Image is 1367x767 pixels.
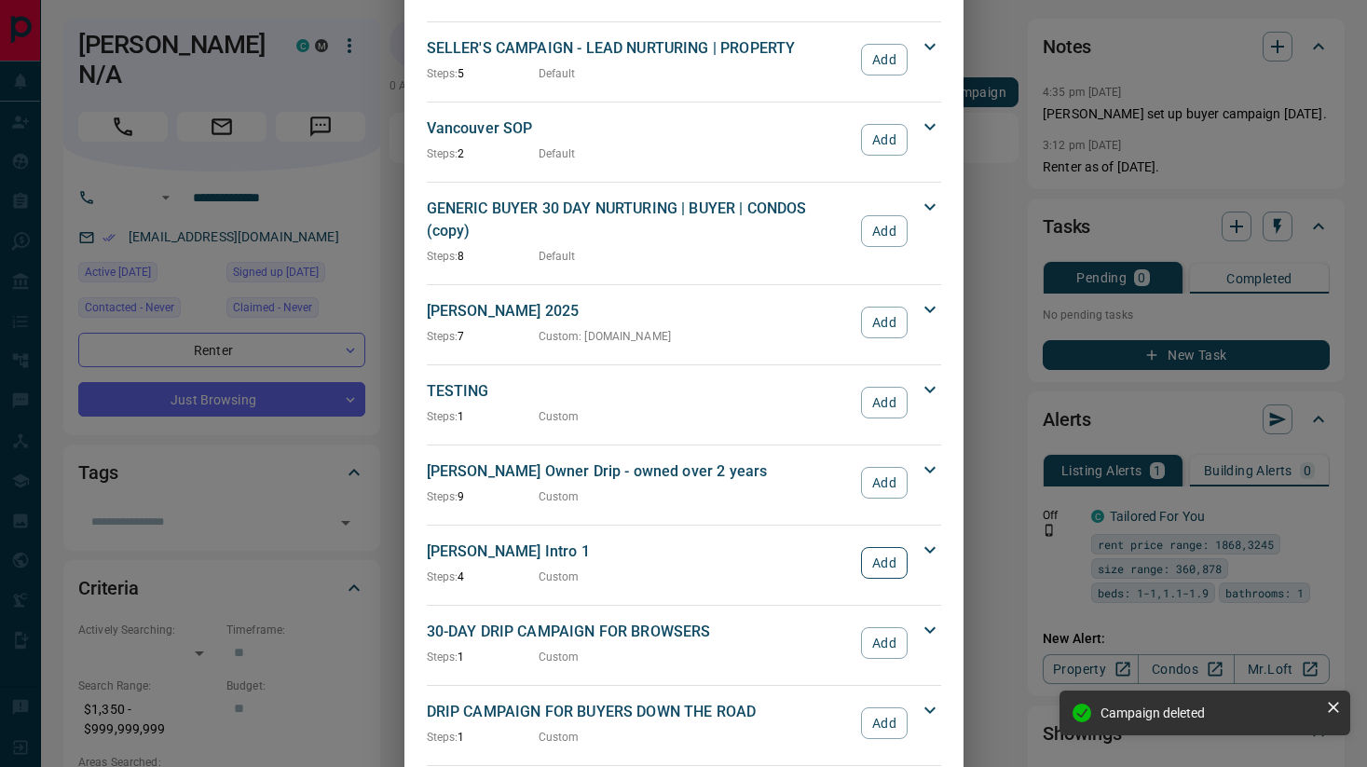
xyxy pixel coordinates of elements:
[861,547,907,579] button: Add
[427,729,539,746] p: 1
[427,114,941,166] div: Vancouver SOPSteps:2DefaultAdd
[427,537,941,589] div: [PERSON_NAME] Intro 1Steps:4CustomAdd
[1100,705,1319,720] div: Campaign deleted
[861,215,907,247] button: Add
[427,198,853,242] p: GENERIC BUYER 30 DAY NURTURING | BUYER | CONDOS (copy)
[539,145,576,162] p: Default
[427,490,458,503] span: Steps:
[539,408,580,425] p: Custom
[427,697,941,749] div: DRIP CAMPAIGN FOR BUYERS DOWN THE ROADSteps:1CustomAdd
[427,296,941,349] div: [PERSON_NAME] 2025Steps:7Custom: [DOMAIN_NAME]Add
[861,387,907,418] button: Add
[861,627,907,659] button: Add
[427,488,539,505] p: 9
[539,649,580,665] p: Custom
[427,300,853,322] p: [PERSON_NAME] 2025
[427,541,853,563] p: [PERSON_NAME] Intro 1
[427,328,539,345] p: 7
[427,147,458,160] span: Steps:
[427,67,458,80] span: Steps:
[427,649,539,665] p: 1
[427,117,853,140] p: Vancouver SOP
[861,307,907,338] button: Add
[427,410,458,423] span: Steps:
[427,457,941,509] div: [PERSON_NAME] Owner Drip - owned over 2 yearsSteps:9CustomAdd
[427,377,941,429] div: TESTINGSteps:1CustomAdd
[427,408,539,425] p: 1
[539,568,580,585] p: Custom
[539,488,580,505] p: Custom
[427,731,458,744] span: Steps:
[427,570,458,583] span: Steps:
[539,328,671,345] p: Custom : [DOMAIN_NAME]
[539,65,576,82] p: Default
[427,701,853,723] p: DRIP CAMPAIGN FOR BUYERS DOWN THE ROAD
[861,467,907,499] button: Add
[861,124,907,156] button: Add
[427,568,539,585] p: 4
[427,194,941,268] div: GENERIC BUYER 30 DAY NURTURING | BUYER | CONDOS (copy)Steps:8DefaultAdd
[427,250,458,263] span: Steps:
[861,707,907,739] button: Add
[539,248,576,265] p: Default
[861,44,907,75] button: Add
[427,617,941,669] div: 30-DAY DRIP CAMPAIGN FOR BROWSERSSteps:1CustomAdd
[427,37,853,60] p: SELLER'S CAMPAIGN - LEAD NURTURING | PROPERTY
[539,729,580,746] p: Custom
[427,460,853,483] p: [PERSON_NAME] Owner Drip - owned over 2 years
[427,34,941,86] div: SELLER'S CAMPAIGN - LEAD NURTURING | PROPERTYSteps:5DefaultAdd
[427,651,458,664] span: Steps:
[427,145,539,162] p: 2
[427,621,853,643] p: 30-DAY DRIP CAMPAIGN FOR BROWSERS
[427,380,853,403] p: TESTING
[427,248,539,265] p: 8
[427,65,539,82] p: 5
[427,330,458,343] span: Steps:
